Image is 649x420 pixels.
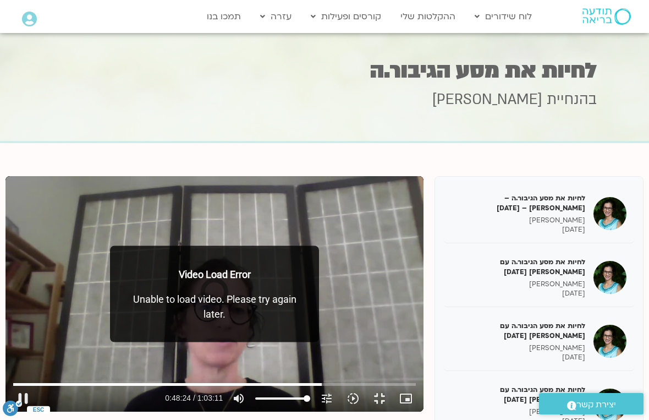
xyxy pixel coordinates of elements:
[305,6,387,27] a: קורסים ופעילות
[395,6,461,27] a: ההקלטות שלי
[593,197,626,230] img: לחיות את מסע הגיבור.ה – תמר לינצבסקי – 30/1/25
[469,6,537,27] a: לוח שידורים
[255,6,297,27] a: עזרה
[452,289,585,298] p: [DATE]
[547,90,597,110] span: בהנחיית
[452,225,585,234] p: [DATE]
[201,6,246,27] a: תמכו בנו
[582,8,631,25] img: תודעה בריאה
[593,261,626,294] img: לחיות את מסע הגיבור.ה עם תמר לינצבסקי 04/02/25
[452,385,585,405] h5: לחיות את מסע הגיבור.ה עם [PERSON_NAME] [DATE]
[539,393,643,414] a: יצירת קשר
[593,325,626,358] img: לחיות את מסע הגיבור.ה עם תמר לינצבסקי 11/02/25
[452,321,585,341] h5: לחיות את מסע הגיבור.ה עם [PERSON_NAME] [DATE]
[452,280,585,289] p: [PERSON_NAME]
[452,193,585,213] h5: לחיות את מסע הגיבור.ה – [PERSON_NAME] – [DATE]
[52,60,597,81] h1: לחיות את מסע הגיבור.ה
[452,343,585,353] p: [PERSON_NAME]
[452,353,585,362] p: [DATE]
[452,407,585,417] p: [PERSON_NAME]
[576,397,616,412] span: יצירת קשר
[452,257,585,277] h5: לחיות את מסע הגיבור.ה עם [PERSON_NAME] [DATE]
[452,216,585,225] p: [PERSON_NAME]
